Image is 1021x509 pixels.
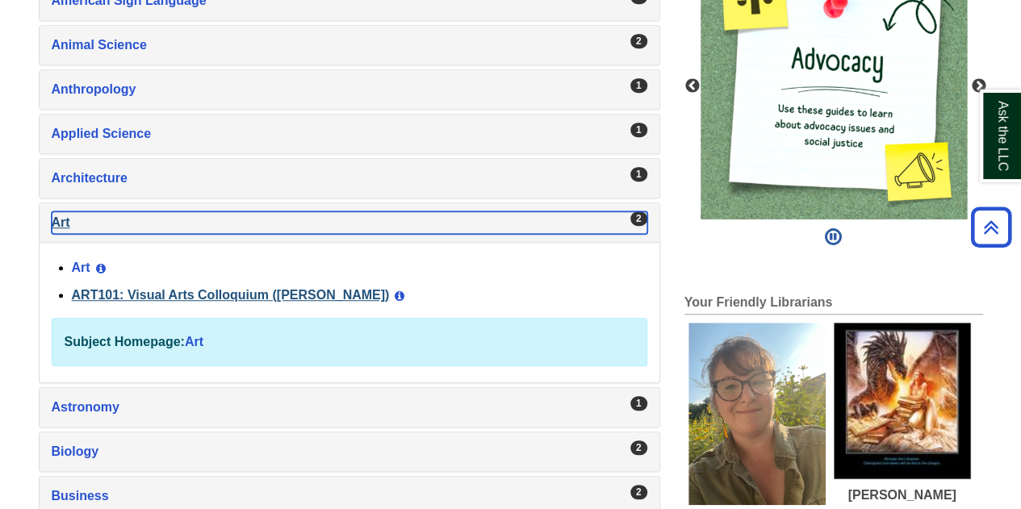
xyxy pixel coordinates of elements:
[52,123,647,145] a: Applied Science
[72,288,390,302] a: ART101: Visual Arts Colloquium ([PERSON_NAME])
[630,34,647,48] div: 2
[834,323,971,479] img: Melanie Johnson's picture
[40,242,659,382] div: Art
[630,485,647,499] div: 2
[185,335,203,348] a: Art
[52,34,647,56] a: Animal Science
[834,323,971,503] a: Melanie Johnson's picture[PERSON_NAME]
[965,216,1017,238] a: Back to Top
[630,123,647,137] div: 1
[65,335,185,348] strong: Subject Homepage:
[52,396,647,419] a: Astronomy
[834,487,971,503] div: [PERSON_NAME]
[684,295,983,315] h2: Your Friendly Librarians
[971,78,987,94] button: Next
[630,167,647,181] div: 1
[52,78,647,101] a: Anthropology
[52,485,647,507] a: Business
[52,167,647,190] a: Architecture
[630,78,647,93] div: 1
[820,219,847,255] button: Pause
[630,211,647,226] div: 2
[52,440,647,463] a: Biology
[630,396,647,411] div: 1
[72,261,90,274] a: Art
[52,211,647,234] a: Art
[630,440,647,455] div: 2
[684,78,701,94] button: Previous
[688,323,826,506] img: Emily Brown's picture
